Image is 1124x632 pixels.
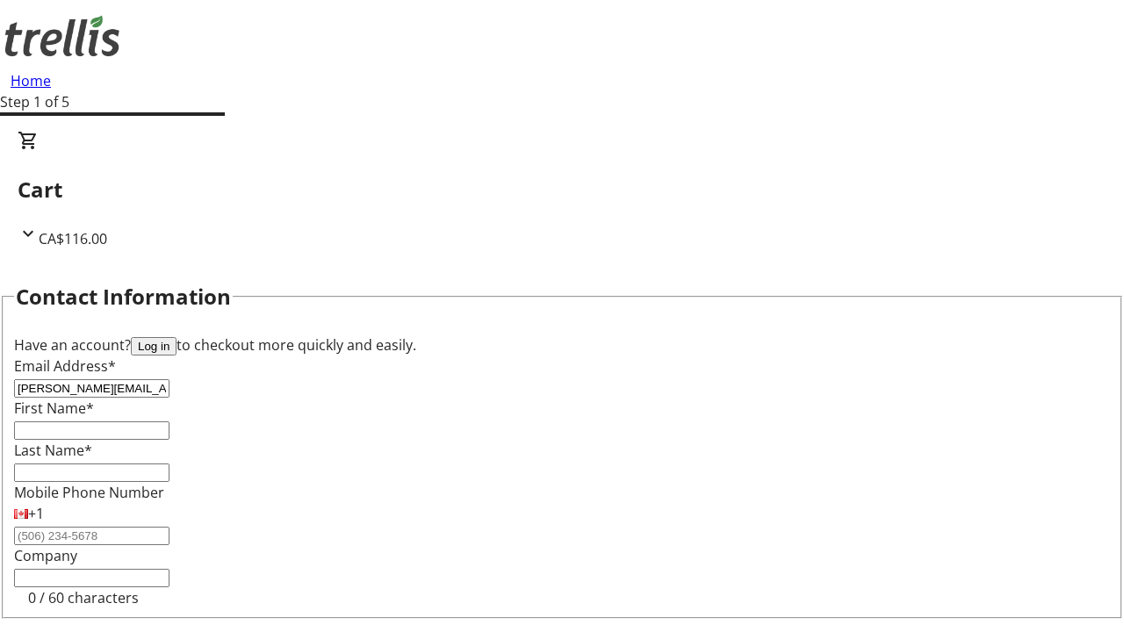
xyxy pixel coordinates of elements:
[28,588,139,607] tr-character-limit: 0 / 60 characters
[14,483,164,502] label: Mobile Phone Number
[131,337,177,355] button: Log in
[16,281,231,312] h2: Contact Information
[14,334,1110,355] div: Have an account? to checkout more quickly and easily.
[39,229,107,248] span: CA$116.00
[14,356,116,376] label: Email Address*
[18,130,1106,249] div: CartCA$116.00
[14,441,92,460] label: Last Name*
[14,546,77,565] label: Company
[14,399,94,418] label: First Name*
[18,174,1106,205] h2: Cart
[14,527,169,545] input: (506) 234-5678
